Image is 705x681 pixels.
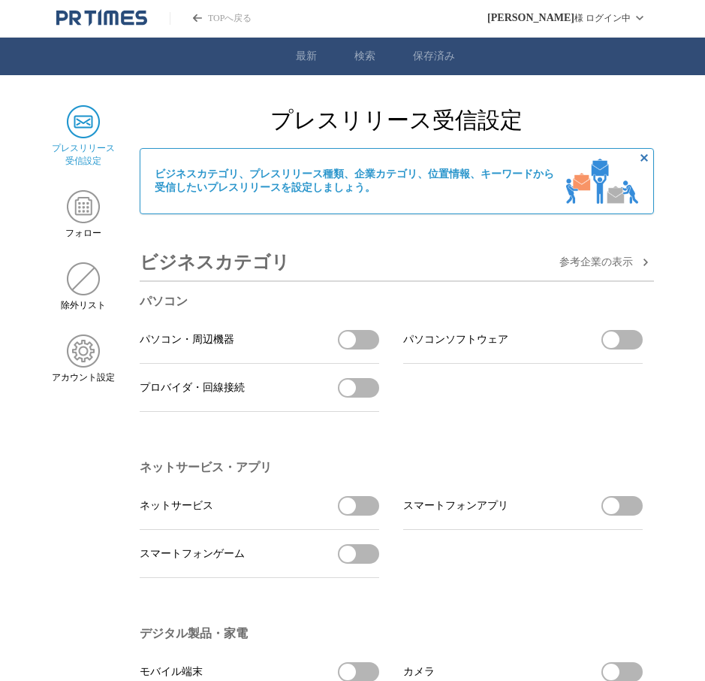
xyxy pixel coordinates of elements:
[52,371,115,384] span: アカウント設定
[52,262,116,312] a: 除外リスト除外リスト
[559,253,654,271] button: 参考企業の表示
[140,244,290,280] h3: ビジネスカテゴリ
[140,381,245,395] span: プロバイダ・回線接続
[140,547,245,561] span: スマートフォンゲーム
[403,499,508,513] span: スマートフォンアプリ
[52,190,116,240] a: フォローフォロー
[140,105,654,136] h2: プレスリリース受信設定
[56,9,147,27] a: PR TIMESのトップページはこちら
[67,105,100,138] img: プレスリリース 受信設定
[67,190,100,223] img: フォロー
[52,105,116,168] a: プレスリリース 受信設定プレスリリース 受信設定
[67,334,100,368] img: アカウント設定
[52,142,115,168] span: プレスリリース 受信設定
[635,149,653,167] button: 非表示にする
[61,299,106,312] span: 除外リスト
[140,294,643,310] h3: パソコン
[65,227,101,240] span: フォロー
[403,333,508,347] span: パソコンソフトウェア
[559,256,633,269] span: 参考企業の 表示
[487,12,574,24] span: [PERSON_NAME]
[140,460,643,476] h3: ネットサービス・アプリ
[140,665,203,679] span: モバイル端末
[67,262,100,295] img: 除外リスト
[52,334,116,384] a: アカウント設定アカウント設定
[170,12,252,25] a: PR TIMESのトップページはこちら
[140,333,234,347] span: パソコン・周辺機器
[155,168,554,195] span: ビジネスカテゴリ、プレスリリース種類、企業カテゴリ、位置情報、キーワードから 受信したいプレスリリースを設定しましょう。
[140,499,213,513] span: ネットサービス
[140,626,643,642] h3: デジタル製品・家電
[403,665,435,679] span: カメラ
